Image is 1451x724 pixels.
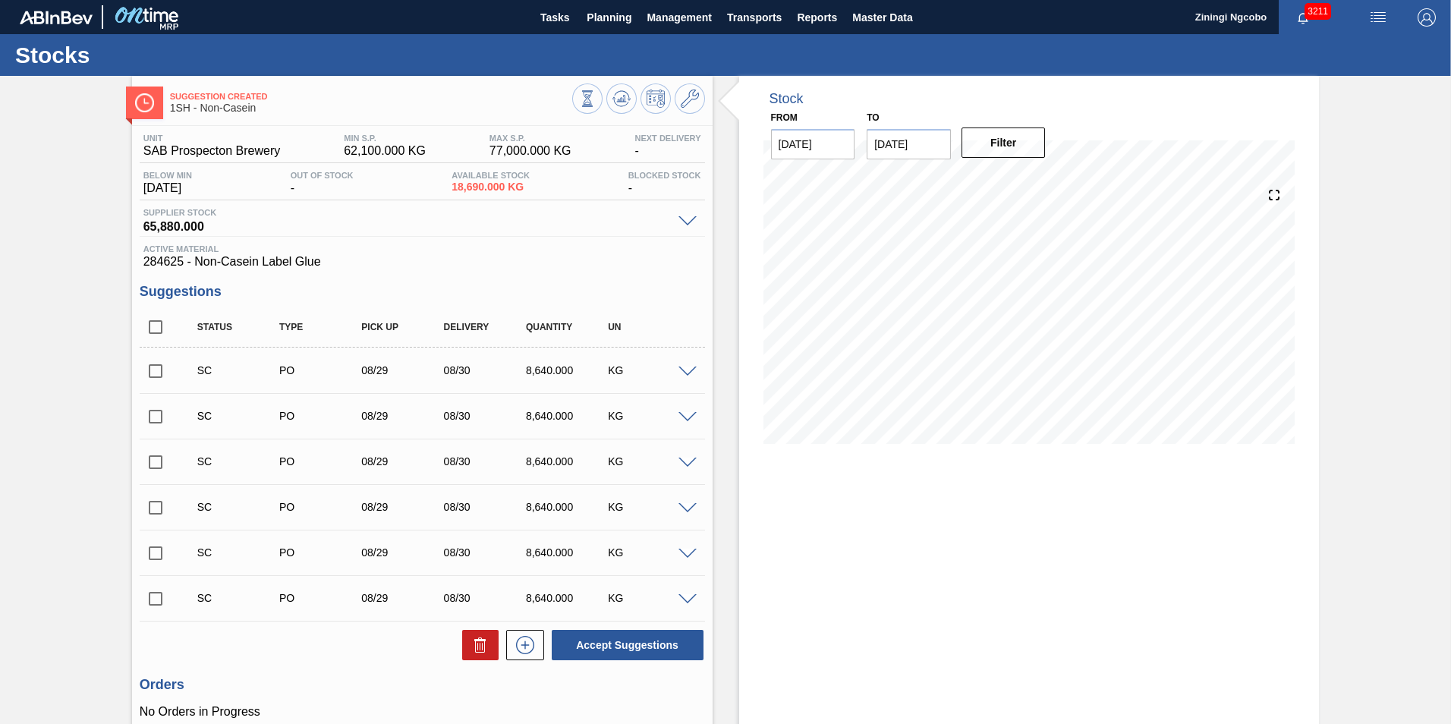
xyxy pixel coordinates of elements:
[15,46,285,64] h1: Stocks
[604,501,696,513] div: KG
[440,546,532,559] div: 08/30/2025
[1369,8,1387,27] img: userActions
[522,322,614,332] div: Quantity
[604,455,696,467] div: KG
[628,171,701,180] span: Blocked Stock
[143,171,192,180] span: Below Min
[344,144,426,158] span: 62,100.000 KG
[522,455,614,467] div: 8,640.000
[357,546,449,559] div: 08/29/2025
[143,244,701,253] span: Active Material
[452,181,530,193] span: 18,690.000 KG
[357,501,449,513] div: 08/29/2025
[552,630,703,660] button: Accept Suggestions
[635,134,701,143] span: Next Delivery
[489,144,571,158] span: 77,000.000 KG
[675,83,705,114] button: Go to Master Data / General
[770,91,804,107] div: Stock
[357,322,449,332] div: Pick up
[440,410,532,422] div: 08/30/2025
[143,217,671,232] span: 65,880.000
[797,8,837,27] span: Reports
[489,134,571,143] span: MAX S.P.
[357,410,449,422] div: 08/29/2025
[357,592,449,604] div: 08/29/2025
[1418,8,1436,27] img: Logout
[291,171,354,180] span: Out Of Stock
[440,455,532,467] div: 08/30/2025
[143,255,701,269] span: 284625 - Non-Casein Label Glue
[962,127,1046,158] button: Filter
[604,546,696,559] div: KG
[143,181,192,195] span: [DATE]
[631,134,705,158] div: -
[143,134,281,143] span: Unit
[275,322,367,332] div: Type
[538,8,571,27] span: Tasks
[140,677,705,693] h3: Orders
[357,364,449,376] div: 08/29/2025
[727,8,782,27] span: Transports
[604,322,696,332] div: UN
[440,501,532,513] div: 08/30/2025
[587,8,631,27] span: Planning
[275,364,367,376] div: Purchase order
[867,129,951,159] input: mm/dd/yyyy
[275,410,367,422] div: Purchase order
[1279,7,1327,28] button: Notifications
[344,134,426,143] span: MIN S.P.
[625,171,705,195] div: -
[499,630,544,660] div: New suggestion
[771,129,855,159] input: mm/dd/yyyy
[140,705,705,719] p: No Orders in Progress
[522,546,614,559] div: 8,640.000
[170,92,572,101] span: Suggestion Created
[287,171,357,195] div: -
[275,455,367,467] div: Purchase order
[604,364,696,376] div: KG
[572,83,603,114] button: Stocks Overview
[275,546,367,559] div: Purchase order
[194,322,285,332] div: Status
[455,630,499,660] div: Delete Suggestions
[140,284,705,300] h3: Suggestions
[143,208,671,217] span: Supplier Stock
[522,501,614,513] div: 8,640.000
[194,364,285,376] div: Suggestion Created
[606,83,637,114] button: Update Chart
[275,501,367,513] div: Purchase order
[522,364,614,376] div: 8,640.000
[544,628,705,662] div: Accept Suggestions
[452,171,530,180] span: Available Stock
[522,410,614,422] div: 8,640.000
[194,592,285,604] div: Suggestion Created
[440,592,532,604] div: 08/30/2025
[867,112,879,123] label: to
[604,592,696,604] div: KG
[275,592,367,604] div: Purchase order
[170,102,572,114] span: 1SH - Non-Casein
[852,8,912,27] span: Master Data
[135,93,154,112] img: Ícone
[647,8,712,27] span: Management
[357,455,449,467] div: 08/29/2025
[641,83,671,114] button: Schedule Inventory
[771,112,798,123] label: From
[194,501,285,513] div: Suggestion Created
[440,322,532,332] div: Delivery
[440,364,532,376] div: 08/30/2025
[194,410,285,422] div: Suggestion Created
[143,144,281,158] span: SAB Prospecton Brewery
[604,410,696,422] div: KG
[1305,3,1331,20] span: 3211
[194,455,285,467] div: Suggestion Created
[20,11,93,24] img: TNhmsLtSVTkK8tSr43FrP2fwEKptu5GPRR3wAAAABJRU5ErkJggg==
[522,592,614,604] div: 8,640.000
[194,546,285,559] div: Suggestion Created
